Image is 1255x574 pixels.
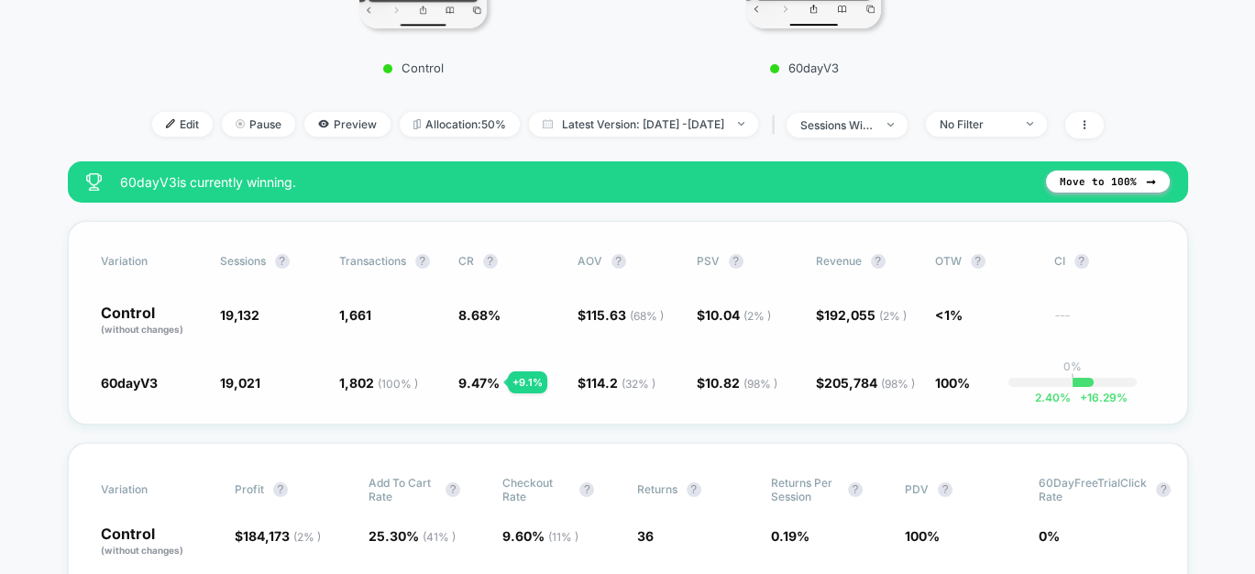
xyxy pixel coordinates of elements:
[743,377,777,391] span: ( 98 % )
[369,528,456,544] span: 25.30 %
[413,119,421,129] img: rebalance
[738,122,744,126] img: end
[879,309,907,323] span: ( 2 % )
[800,118,874,132] div: sessions with impression
[458,254,474,268] span: CR
[816,254,862,268] span: Revenue
[771,476,839,503] span: Returns Per Session
[378,377,418,391] span: ( 100 % )
[887,123,894,127] img: end
[502,476,570,503] span: Checkout Rate
[767,112,787,138] span: |
[630,309,664,323] span: ( 68 % )
[101,375,158,391] span: 60dayV3
[101,476,202,503] span: Variation
[236,119,245,128] img: end
[101,324,183,335] span: (without changes)
[1063,359,1082,373] p: 0%
[415,254,430,269] button: ?
[644,61,965,75] p: 60dayV3
[622,377,655,391] span: ( 32 % )
[578,307,664,323] span: $
[243,528,321,544] span: 184,173
[120,174,1028,190] span: 60dayV3 is currently winning.
[687,482,701,497] button: ?
[543,119,553,128] img: calendar
[502,528,578,544] span: 9.60 %
[935,307,963,323] span: <1%
[339,375,418,391] span: 1,802
[529,112,758,137] span: Latest Version: [DATE] - [DATE]
[304,112,391,137] span: Preview
[871,254,886,269] button: ?
[235,482,264,496] span: Profit
[1046,171,1170,193] button: Move to 100%
[458,375,500,391] span: 9.47 %
[86,173,102,191] img: success_star
[548,530,578,544] span: ( 11 % )
[816,375,915,391] span: $
[971,254,985,269] button: ?
[938,482,952,497] button: ?
[152,112,213,137] span: Edit
[586,375,655,391] span: 114.2
[1027,122,1033,126] img: end
[339,254,406,268] span: Transactions
[816,307,907,323] span: $
[273,482,288,497] button: ?
[1156,482,1171,497] button: ?
[508,371,547,393] div: + 9.1 %
[101,545,183,556] span: (without changes)
[1054,254,1155,269] span: CI
[697,254,720,268] span: PSV
[705,307,771,323] span: 10.04
[458,307,501,323] span: 8.68 %
[881,377,915,391] span: ( 98 % )
[586,307,664,323] span: 115.63
[935,254,1036,269] span: OTW
[369,476,436,503] span: Add To Cart Rate
[293,530,321,544] span: ( 2 % )
[1071,373,1074,387] p: |
[220,254,266,268] span: Sessions
[940,117,1013,131] div: No Filter
[101,305,202,337] p: Control
[253,61,574,75] p: Control
[483,254,498,269] button: ?
[579,482,594,497] button: ?
[824,375,915,391] span: 205,784
[771,528,809,544] span: 0.19 %
[423,530,456,544] span: ( 41 % )
[935,375,970,391] span: 100%
[101,254,202,269] span: Variation
[339,307,371,323] span: 1,661
[705,375,777,391] span: 10.82
[275,254,290,269] button: ?
[101,526,216,557] p: Control
[446,482,460,497] button: ?
[1074,254,1089,269] button: ?
[220,375,260,391] span: 19,021
[743,309,771,323] span: ( 2 % )
[697,375,777,391] span: $
[400,112,520,137] span: Allocation: 50%
[1039,528,1060,544] span: 0 %
[697,307,771,323] span: $
[637,482,677,496] span: Returns
[235,528,321,544] span: $
[637,528,654,544] span: 36
[824,307,907,323] span: 192,055
[729,254,743,269] button: ?
[1054,310,1155,337] span: ---
[611,254,626,269] button: ?
[578,375,655,391] span: $
[1071,391,1128,404] span: 16.29 %
[905,528,940,544] span: 100 %
[1035,391,1071,404] span: 2.40 %
[1039,476,1147,503] span: 60DayFreeTrialClick rate
[222,112,295,137] span: Pause
[166,119,175,128] img: edit
[848,482,863,497] button: ?
[578,254,602,268] span: AOV
[220,307,259,323] span: 19,132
